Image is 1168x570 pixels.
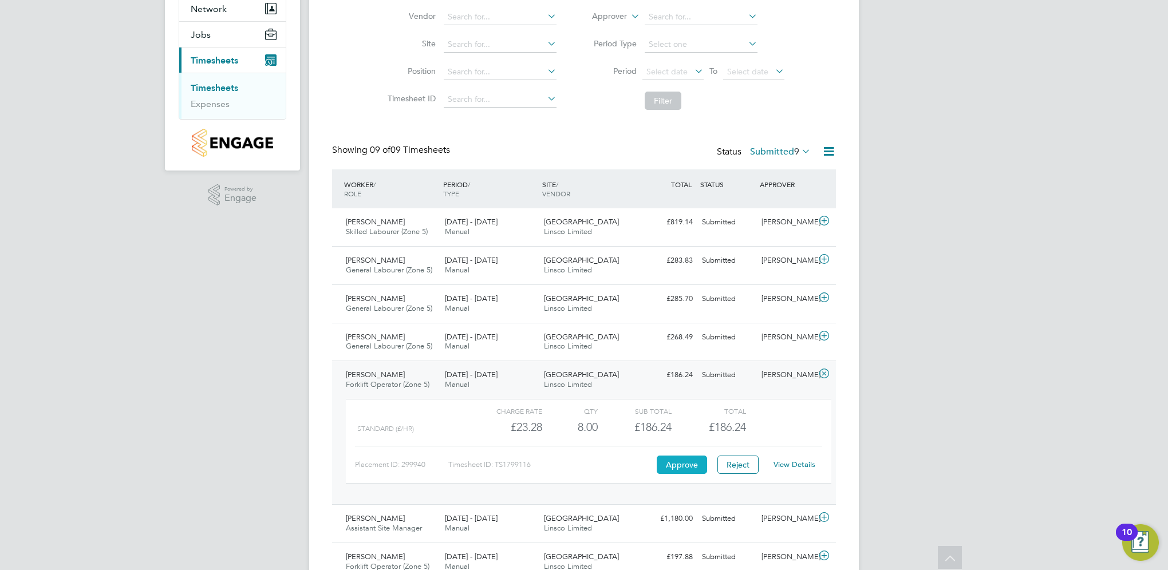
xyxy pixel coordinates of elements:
[346,227,428,236] span: Skilled Labourer (Zone 5)
[191,29,211,40] span: Jobs
[556,180,558,189] span: /
[794,146,799,157] span: 9
[346,303,432,313] span: General Labourer (Zone 5)
[179,129,286,157] a: Go to home page
[341,174,440,204] div: WORKER
[539,174,638,204] div: SITE
[444,37,557,53] input: Search for...
[346,341,432,351] span: General Labourer (Zone 5)
[445,303,469,313] span: Manual
[638,328,697,347] div: £268.49
[697,509,757,528] div: Submitted
[638,251,697,270] div: £283.83
[544,303,592,313] span: Linsco Limited
[370,144,450,156] span: 09 Timesheets
[697,213,757,232] div: Submitted
[179,73,286,119] div: Timesheets
[544,513,619,523] span: [GEOGRAPHIC_DATA]
[645,92,681,110] button: Filter
[544,523,592,533] span: Linsco Limited
[645,37,757,53] input: Select one
[445,265,469,275] span: Manual
[757,366,816,385] div: [PERSON_NAME]
[544,255,619,265] span: [GEOGRAPHIC_DATA]
[638,366,697,385] div: £186.24
[445,341,469,351] span: Manual
[544,265,592,275] span: Linsco Limited
[544,294,619,303] span: [GEOGRAPHIC_DATA]
[774,460,815,469] a: View Details
[355,456,448,474] div: Placement ID: 299940
[357,425,414,433] span: Standard (£/HR)
[384,38,436,49] label: Site
[208,184,257,206] a: Powered byEngage
[346,332,405,342] span: [PERSON_NAME]
[727,66,768,77] span: Select date
[697,174,757,195] div: STATUS
[224,184,257,194] span: Powered by
[468,180,470,189] span: /
[384,66,436,76] label: Position
[445,370,498,379] span: [DATE] - [DATE]
[444,92,557,108] input: Search for...
[646,66,688,77] span: Select date
[445,332,498,342] span: [DATE] - [DATE]
[757,213,816,232] div: [PERSON_NAME]
[717,144,813,160] div: Status
[585,38,637,49] label: Period Type
[346,217,405,227] span: [PERSON_NAME]
[757,174,816,195] div: APPROVER
[575,11,627,22] label: Approver
[657,456,707,474] button: Approve
[179,47,286,73] button: Timesheets
[717,456,759,474] button: Reject
[346,552,405,561] span: [PERSON_NAME]
[544,332,619,342] span: [GEOGRAPHIC_DATA]
[1122,532,1132,547] div: 10
[544,370,619,379] span: [GEOGRAPHIC_DATA]
[706,64,721,78] span: To
[645,9,757,25] input: Search for...
[757,509,816,528] div: [PERSON_NAME]
[191,82,238,93] a: Timesheets
[757,328,816,347] div: [PERSON_NAME]
[346,265,432,275] span: General Labourer (Zone 5)
[638,213,697,232] div: £819.14
[445,294,498,303] span: [DATE] - [DATE]
[757,251,816,270] div: [PERSON_NAME]
[757,548,816,567] div: [PERSON_NAME]
[346,294,405,303] span: [PERSON_NAME]
[1122,524,1159,561] button: Open Resource Center, 10 new notifications
[332,144,452,156] div: Showing
[370,144,390,156] span: 09 of
[544,552,619,561] span: [GEOGRAPHIC_DATA]
[191,55,238,66] span: Timesheets
[445,552,498,561] span: [DATE] - [DATE]
[373,180,376,189] span: /
[544,341,592,351] span: Linsco Limited
[192,129,273,157] img: countryside-properties-logo-retina.png
[750,146,811,157] label: Submitted
[671,180,692,189] span: TOTAL
[445,523,469,533] span: Manual
[191,98,230,109] a: Expenses
[709,420,746,434] span: £186.24
[443,189,459,198] span: TYPE
[638,290,697,308] div: £285.70
[697,366,757,385] div: Submitted
[344,189,361,198] span: ROLE
[448,456,654,474] div: Timesheet ID: TS1799116
[440,174,539,204] div: PERIOD
[444,9,557,25] input: Search for...
[346,255,405,265] span: [PERSON_NAME]
[697,328,757,347] div: Submitted
[346,523,422,533] span: Assistant Site Manager
[445,513,498,523] span: [DATE] - [DATE]
[191,3,227,14] span: Network
[697,290,757,308] div: Submitted
[346,370,405,379] span: [PERSON_NAME]
[444,64,557,80] input: Search for...
[445,227,469,236] span: Manual
[468,418,542,437] div: £23.28
[445,255,498,265] span: [DATE] - [DATE]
